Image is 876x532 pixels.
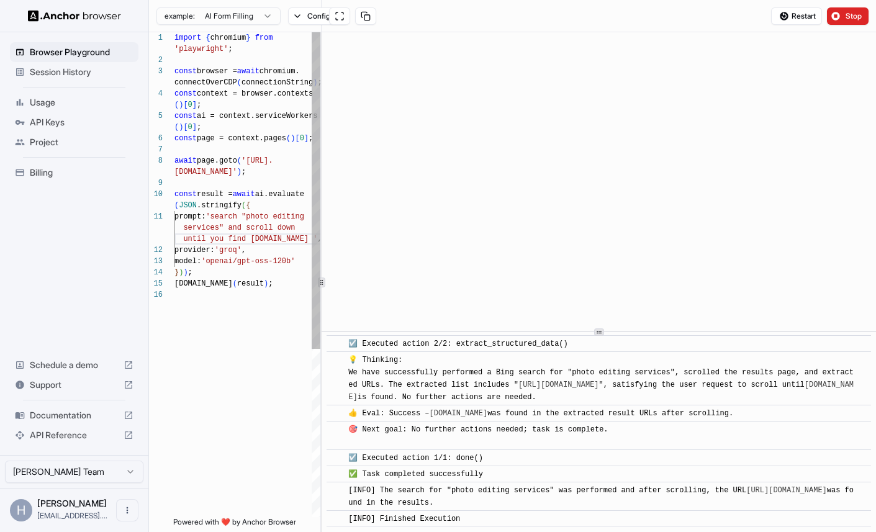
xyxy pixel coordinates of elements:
[30,96,133,109] span: Usage
[846,11,863,21] span: Stop
[827,7,869,25] button: Stop
[10,42,138,62] div: Browser Playground
[10,499,32,521] div: H
[10,163,138,183] div: Billing
[30,166,133,179] span: Billing
[30,429,119,441] span: API Reference
[792,11,816,21] span: Restart
[10,92,138,112] div: Usage
[771,7,822,25] button: Restart
[10,405,138,425] div: Documentation
[10,375,138,395] div: Support
[37,498,107,508] span: Hao Luo
[329,7,350,25] button: Open in full screen
[30,409,119,422] span: Documentation
[30,136,133,148] span: Project
[30,46,133,58] span: Browser Playground
[10,62,138,82] div: Session History
[116,499,138,521] button: Open menu
[37,511,107,520] span: meditic@gmail.com
[28,10,121,22] img: Anchor Logo
[10,355,138,375] div: Schedule a demo
[355,7,376,25] button: Copy session ID
[30,359,119,371] span: Schedule a demo
[165,11,195,21] span: example:
[30,116,133,128] span: API Keys
[10,132,138,152] div: Project
[30,66,133,78] span: Session History
[30,379,119,391] span: Support
[288,7,348,25] button: Configure
[10,425,138,445] div: API Reference
[10,112,138,132] div: API Keys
